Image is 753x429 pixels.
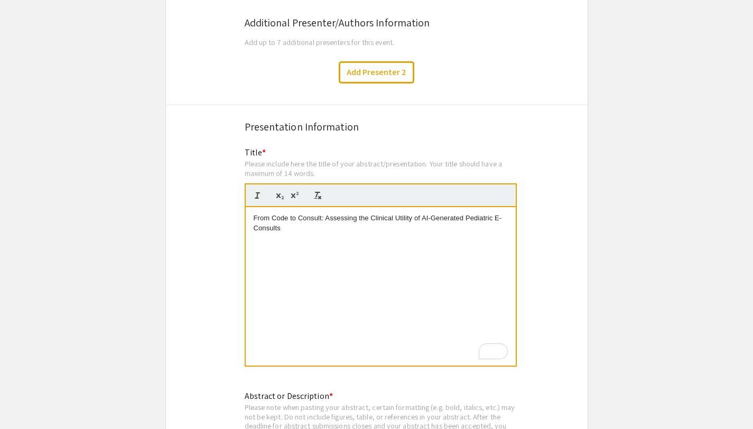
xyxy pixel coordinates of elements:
span: Add up to 7 additional presenters for this event. [245,37,395,47]
mat-label: Abstract or Description [245,390,333,402]
div: Additional Presenter/Authors Information [245,15,509,31]
div: Presentation Information [245,119,509,135]
div: To enrich screen reader interactions, please activate Accessibility in Grammarly extension settings [246,207,516,366]
button: Add Presenter 2 [339,61,414,83]
iframe: Chat [8,381,45,421]
p: From Code to Consult: Assessing the Clinical Utility of AI-Generated Pediatric E-Consults [254,213,508,233]
div: Please include here the title of your abstract/presentation. Your title should have a maximum of ... [245,159,517,178]
mat-label: Title [245,147,266,158]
